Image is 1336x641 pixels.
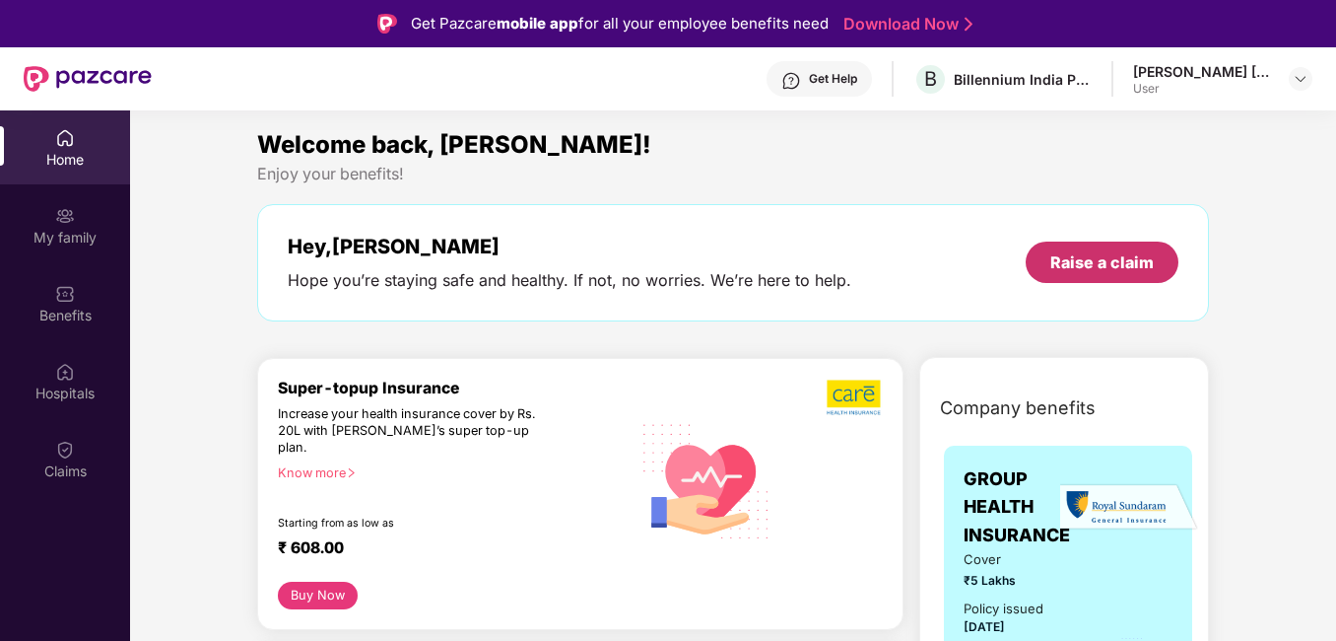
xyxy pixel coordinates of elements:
div: Enjoy your benefits! [257,164,1209,184]
span: B [924,67,937,91]
img: svg+xml;base64,PHN2ZyBpZD0iSG9zcGl0YWxzIiB4bWxucz0iaHR0cDovL3d3dy53My5vcmcvMjAwMC9zdmciIHdpZHRoPS... [55,362,75,382]
img: Stroke [965,14,972,35]
span: [DATE] [964,619,1005,634]
div: Hey, [PERSON_NAME] [288,235,851,258]
img: svg+xml;base64,PHN2ZyBpZD0iSGVscC0zMngzMiIgeG1sbnM9Imh0dHA6Ly93d3cudzMub3JnLzIwMDAvc3ZnIiB3aWR0aD... [781,71,801,91]
span: GROUP HEALTH INSURANCE [964,465,1070,549]
div: Raise a claim [1050,251,1154,273]
div: Policy issued [964,599,1043,619]
div: Billennium India Private Limited [954,70,1092,89]
img: b5dec4f62d2307b9de63beb79f102df3.png [827,379,883,416]
img: Logo [377,14,397,34]
div: Increase your health insurance cover by Rs. 20L with [PERSON_NAME]’s super top-up plan. [278,406,546,457]
span: Cover [964,549,1054,570]
span: Welcome back, [PERSON_NAME]! [257,130,651,159]
img: svg+xml;base64,PHN2ZyBpZD0iSG9tZSIgeG1sbnM9Imh0dHA6Ly93d3cudzMub3JnLzIwMDAvc3ZnIiB3aWR0aD0iMjAiIG... [55,128,75,148]
span: ₹5 Lakhs [964,572,1054,591]
strong: mobile app [497,14,578,33]
span: right [346,467,357,478]
div: Starting from as low as [278,517,547,531]
div: ₹ 608.00 [278,538,611,562]
div: Get Pazcare for all your employee benefits need [411,12,829,36]
div: Super-topup Insurance [278,379,631,397]
img: svg+xml;base64,PHN2ZyBpZD0iQ2xhaW0iIHhtbG5zPSJodHRwOi8vd3d3LnczLm9yZy8yMDAwL3N2ZyIgd2lkdGg9IjIwIi... [55,440,75,460]
img: svg+xml;base64,PHN2ZyBpZD0iQmVuZWZpdHMiIHhtbG5zPSJodHRwOi8vd3d3LnczLm9yZy8yMDAwL3N2ZyIgd2lkdGg9Ij... [55,284,75,304]
img: New Pazcare Logo [24,66,152,92]
img: svg+xml;base64,PHN2ZyB4bWxucz0iaHR0cDovL3d3dy53My5vcmcvMjAwMC9zdmciIHhtbG5zOnhsaW5rPSJodHRwOi8vd3... [631,403,781,557]
img: insurerLogo [1060,483,1198,532]
img: svg+xml;base64,PHN2ZyB3aWR0aD0iMjAiIGhlaWdodD0iMjAiIHZpZXdCb3g9IjAgMCAyMCAyMCIgZmlsbD0ibm9uZSIgeG... [55,206,75,226]
div: Know more [278,465,619,479]
img: svg+xml;base64,PHN2ZyBpZD0iRHJvcGRvd24tMzJ4MzIiIHhtbG5zPSJodHRwOi8vd3d3LnczLm9yZy8yMDAwL3N2ZyIgd2... [1293,71,1308,87]
div: [PERSON_NAME] [PERSON_NAME] [1133,62,1271,81]
a: Download Now [843,14,967,35]
div: Hope you’re staying safe and healthy. If not, no worries. We’re here to help. [288,270,851,291]
div: Get Help [809,71,857,87]
span: Company benefits [940,394,1096,422]
button: Buy Now [278,582,357,610]
div: User [1133,81,1271,97]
